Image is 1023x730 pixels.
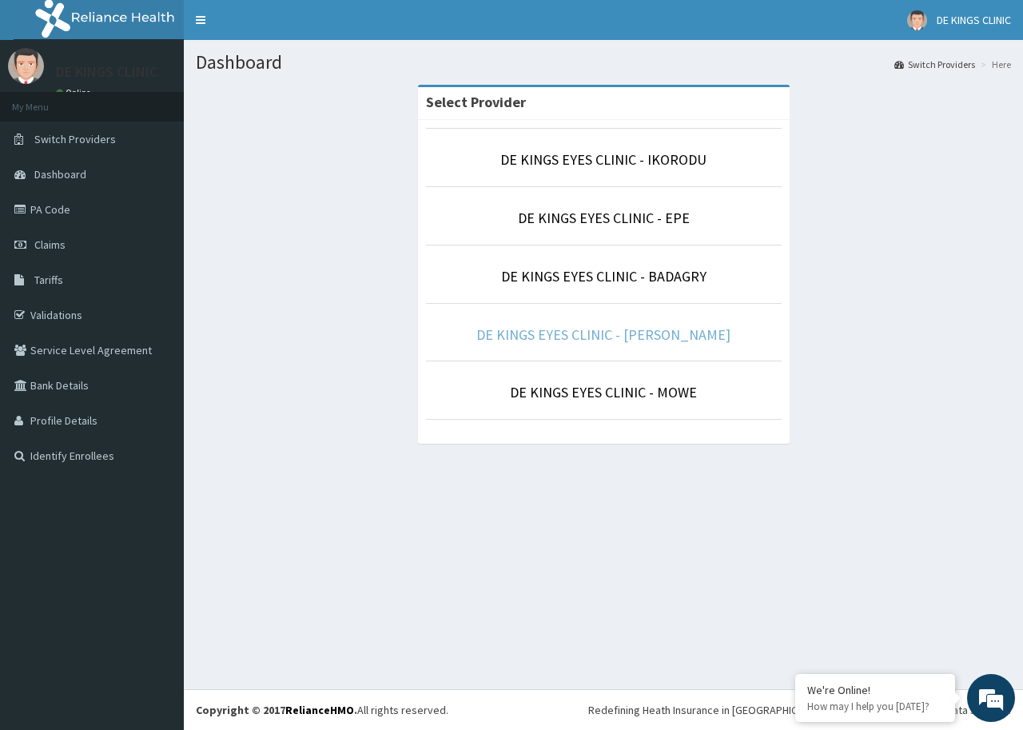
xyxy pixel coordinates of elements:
li: Here [977,58,1011,71]
a: DE KINGS EYES CLINIC - IKORODU [500,150,707,169]
div: We're Online! [807,683,943,697]
img: User Image [8,48,44,84]
span: Tariffs [34,273,63,287]
span: We're online! [93,201,221,363]
a: DE KINGS EYES CLINIC - MOWE [510,383,697,401]
strong: Copyright © 2017 . [196,703,357,717]
p: How may I help you today? [807,700,943,713]
span: DE KINGS CLINIC [937,13,1011,27]
a: Online [56,87,94,98]
a: DE KINGS EYES CLINIC - [PERSON_NAME] [476,325,730,344]
strong: Select Provider [426,93,526,111]
div: Redefining Heath Insurance in [GEOGRAPHIC_DATA] using Telemedicine and Data Science! [588,702,1011,718]
div: Minimize live chat window [262,8,301,46]
img: User Image [907,10,927,30]
h1: Dashboard [196,52,1011,73]
footer: All rights reserved. [184,689,1023,730]
a: RelianceHMO [285,703,354,717]
span: Claims [34,237,66,252]
span: Switch Providers [34,132,116,146]
a: DE KINGS EYES CLINIC - BADAGRY [501,267,707,285]
span: Dashboard [34,167,86,182]
div: Chat with us now [83,90,269,110]
a: Switch Providers [894,58,975,71]
img: d_794563401_company_1708531726252_794563401 [30,80,65,120]
p: DE KINGS CLINIC [56,65,157,79]
a: DE KINGS EYES CLINIC - EPE [518,209,690,227]
textarea: Type your message and hit 'Enter' [8,437,305,493]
